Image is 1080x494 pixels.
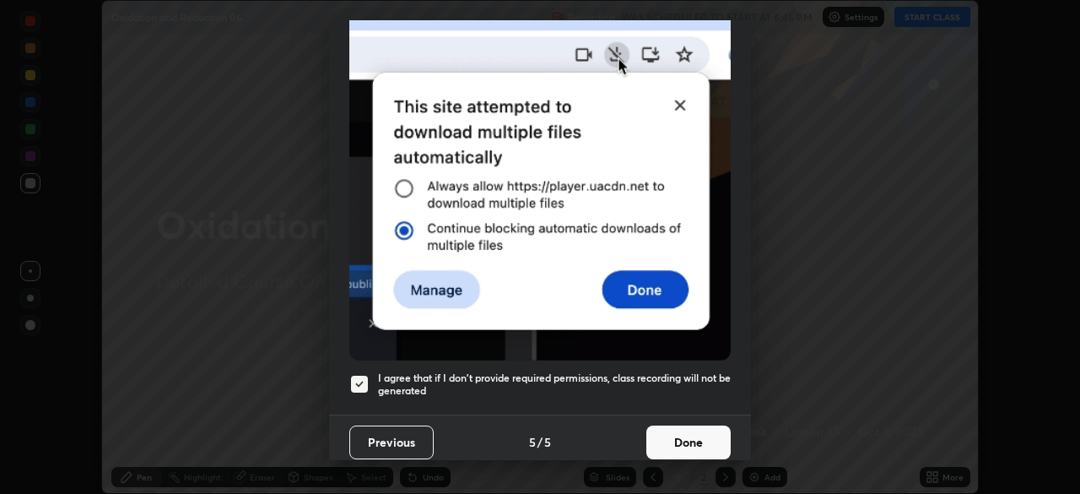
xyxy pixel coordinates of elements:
h4: 5 [544,433,551,451]
button: Previous [349,426,434,459]
h4: 5 [529,433,536,451]
h4: / [537,433,543,451]
h5: I agree that if I don't provide required permissions, class recording will not be generated [378,372,731,398]
button: Done [646,426,731,459]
